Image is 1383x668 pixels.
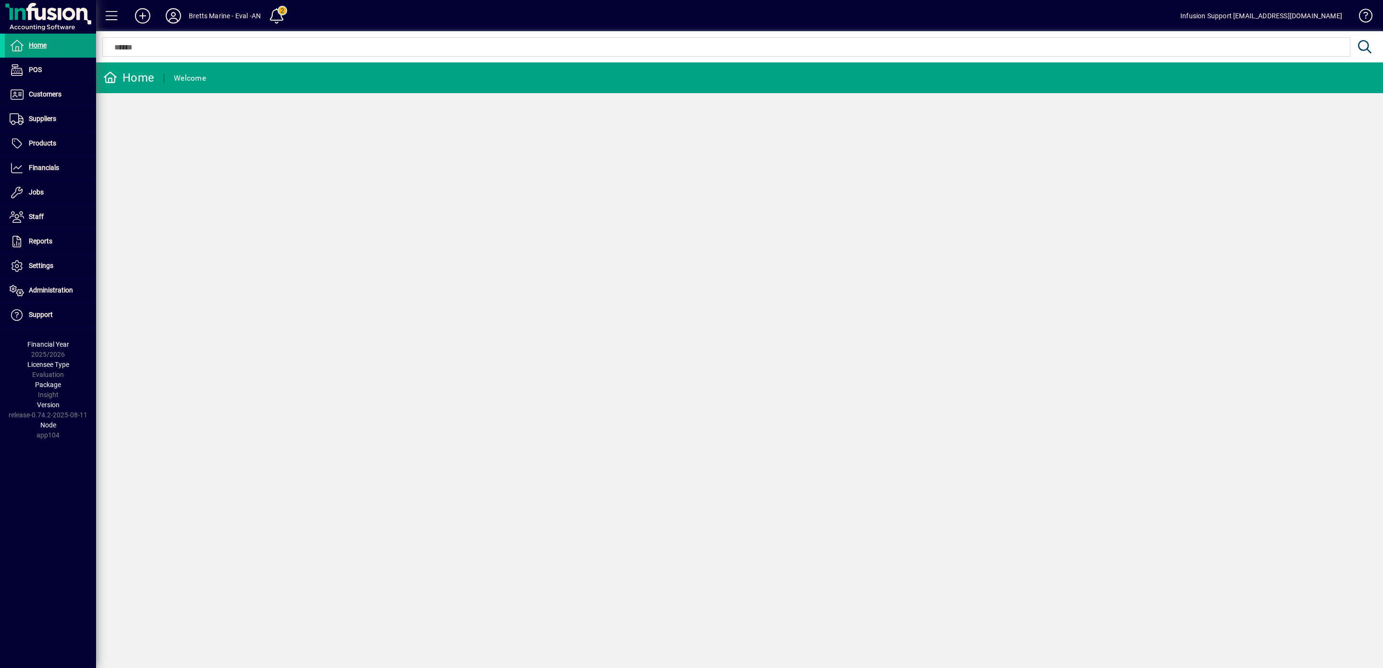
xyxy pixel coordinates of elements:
[40,421,56,429] span: Node
[29,237,52,245] span: Reports
[174,71,206,86] div: Welcome
[158,7,189,24] button: Profile
[29,262,53,269] span: Settings
[5,58,96,82] a: POS
[29,311,53,318] span: Support
[29,41,47,49] span: Home
[5,156,96,180] a: Financials
[29,66,42,73] span: POS
[29,90,61,98] span: Customers
[189,8,261,24] div: Bretts Marine - Eval -AN
[127,7,158,24] button: Add
[1352,2,1371,33] a: Knowledge Base
[5,303,96,327] a: Support
[27,340,69,348] span: Financial Year
[29,139,56,147] span: Products
[27,361,69,368] span: Licensee Type
[37,401,60,409] span: Version
[29,286,73,294] span: Administration
[29,164,59,171] span: Financials
[29,188,44,196] span: Jobs
[5,230,96,254] a: Reports
[5,205,96,229] a: Staff
[5,83,96,107] a: Customers
[29,213,44,220] span: Staff
[5,254,96,278] a: Settings
[29,115,56,122] span: Suppliers
[5,181,96,205] a: Jobs
[5,107,96,131] a: Suppliers
[1180,8,1342,24] div: Infusion Support [EMAIL_ADDRESS][DOMAIN_NAME]
[5,279,96,303] a: Administration
[5,132,96,156] a: Products
[103,70,154,85] div: Home
[35,381,61,389] span: Package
